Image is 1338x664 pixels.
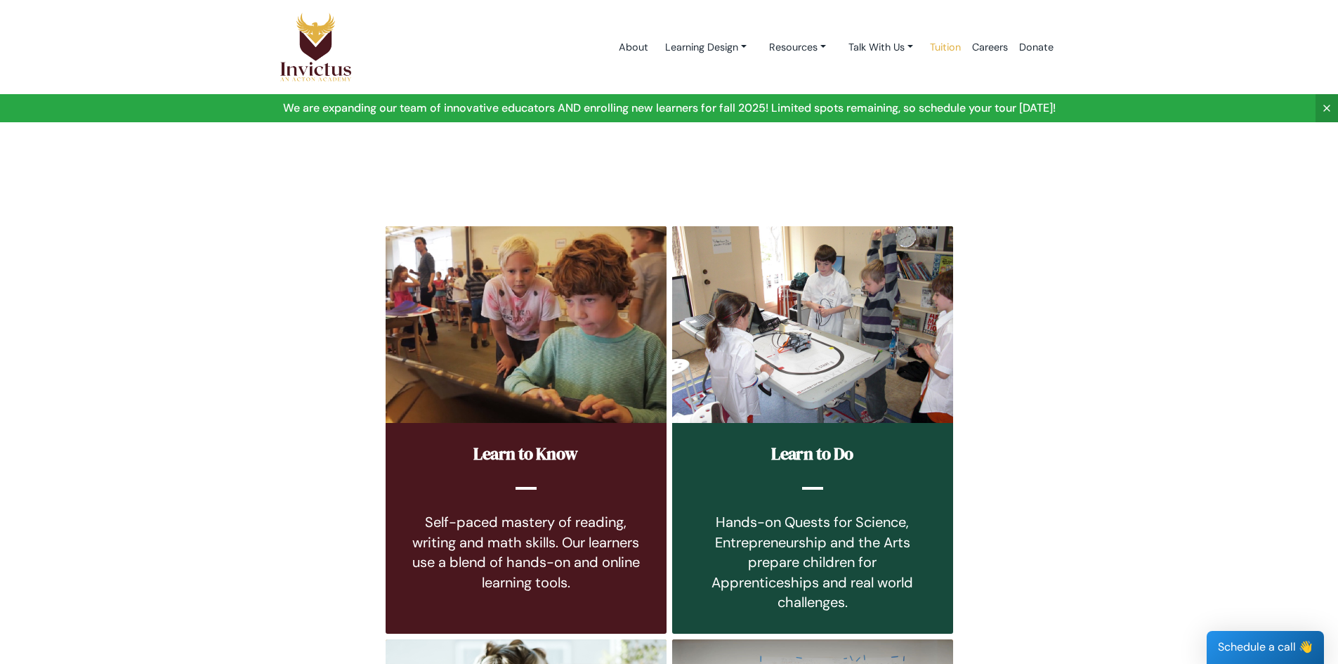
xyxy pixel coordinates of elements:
[758,34,837,60] a: Resources
[1014,18,1059,77] a: Donate
[407,512,645,592] div: Self-paced mastery of reading, writing and math skills. Our learners use a blend of hands-on and ...
[613,18,654,77] a: About
[966,18,1014,77] a: Careers
[280,12,353,82] img: Logo
[1207,631,1324,664] div: Schedule a call 👋
[693,512,932,613] div: Hands-on Quests for Science, Entrepreneurship and the Arts prepare children for Apprenticeships a...
[693,444,932,464] h2: Learn to Do
[924,18,966,77] a: Tuition
[654,34,758,60] a: Learning Design
[407,444,645,464] h2: Learn to Know
[837,34,924,60] a: Talk With Us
